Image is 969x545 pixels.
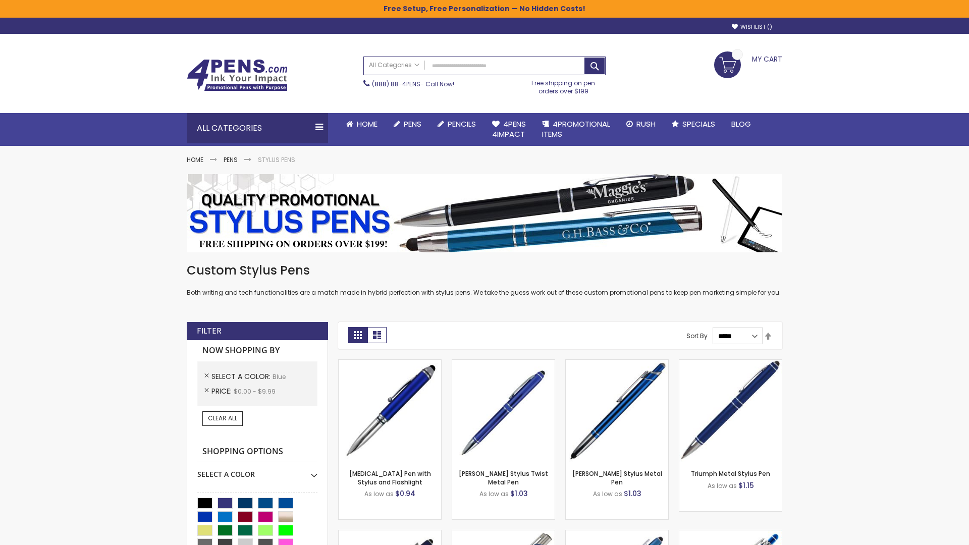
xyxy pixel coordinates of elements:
[349,469,431,486] a: [MEDICAL_DATA] Pen with Stylus and Flashlight
[364,57,424,74] a: All Categories
[364,489,394,498] span: As low as
[258,155,295,164] strong: Stylus Pens
[197,325,222,337] strong: Filter
[479,489,509,498] span: As low as
[187,262,782,297] div: Both writing and tech functionalities are a match made in hybrid perfection with stylus pens. We ...
[348,327,367,343] strong: Grid
[593,489,622,498] span: As low as
[492,119,526,139] span: 4Pens 4impact
[187,113,328,143] div: All Categories
[682,119,715,129] span: Specials
[197,441,317,463] strong: Shopping Options
[395,488,415,499] span: $0.94
[732,23,772,31] a: Wishlist
[534,113,618,146] a: 4PROMOTIONALITEMS
[691,469,770,478] a: Triumph Metal Stylus Pen
[452,360,555,462] img: Colter Stylus Twist Metal Pen-Blue
[510,488,528,499] span: $1.03
[234,387,276,396] span: $0.00 - $9.99
[448,119,476,129] span: Pencils
[542,119,610,139] span: 4PROMOTIONAL ITEMS
[459,469,548,486] a: [PERSON_NAME] Stylus Twist Metal Pen
[339,360,441,462] img: Kyra Pen with Stylus and Flashlight-Blue
[339,359,441,368] a: Kyra Pen with Stylus and Flashlight-Blue
[273,372,286,381] span: Blue
[664,113,723,135] a: Specials
[208,414,237,422] span: Clear All
[224,155,238,164] a: Pens
[187,155,203,164] a: Home
[679,359,782,368] a: Triumph Metal Stylus Pen-Blue
[566,359,668,368] a: Olson Stylus Metal Pen-Blue
[624,488,641,499] span: $1.03
[636,119,656,129] span: Rush
[187,262,782,279] h1: Custom Stylus Pens
[686,332,708,340] label: Sort By
[211,386,234,396] span: Price
[566,360,668,462] img: Olson Stylus Metal Pen-Blue
[187,174,782,252] img: Stylus Pens
[618,113,664,135] a: Rush
[372,80,420,88] a: (888) 88-4PENS
[452,530,555,538] a: Tres-Chic Softy Brights with Stylus Pen - Laser-Blue
[429,113,484,135] a: Pencils
[339,530,441,538] a: Custom Soft Touch Stylus Pen-Blue
[738,480,754,490] span: $1.15
[566,530,668,538] a: Ellipse Stylus Pen - Standard Laser-Blue
[679,360,782,462] img: Triumph Metal Stylus Pen-Blue
[572,469,662,486] a: [PERSON_NAME] Stylus Metal Pen
[187,59,288,91] img: 4Pens Custom Pens and Promotional Products
[452,359,555,368] a: Colter Stylus Twist Metal Pen-Blue
[404,119,421,129] span: Pens
[708,481,737,490] span: As low as
[484,113,534,146] a: 4Pens4impact
[338,113,386,135] a: Home
[369,61,419,69] span: All Categories
[386,113,429,135] a: Pens
[357,119,378,129] span: Home
[731,119,751,129] span: Blog
[521,75,606,95] div: Free shipping on pen orders over $199
[723,113,759,135] a: Blog
[197,340,317,361] strong: Now Shopping by
[372,80,454,88] span: - Call Now!
[202,411,243,425] a: Clear All
[211,371,273,381] span: Select A Color
[197,462,317,479] div: Select A Color
[679,530,782,538] a: Phoenix Softy with Stylus Pen - Laser-Blue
